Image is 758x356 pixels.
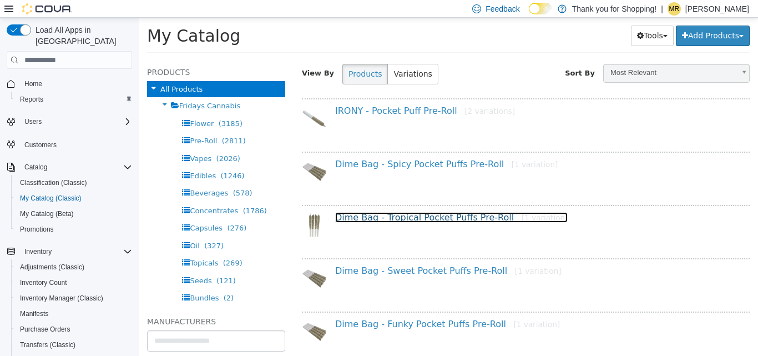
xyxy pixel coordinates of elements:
[24,141,57,149] span: Customers
[16,260,132,274] span: Adjustments (Classic)
[426,51,456,59] span: Sort By
[84,241,104,249] span: (269)
[65,224,85,232] span: (327)
[51,206,84,214] span: Capsules
[16,93,48,106] a: Reports
[16,307,53,320] a: Manifests
[20,245,132,258] span: Inventory
[20,115,46,128] button: Users
[51,189,99,197] span: Concentrates
[486,3,519,14] span: Feedback
[31,24,132,47] span: Load All Apps in [GEOGRAPHIC_DATA]
[16,192,86,205] a: My Catalog (Classic)
[11,322,137,337] button: Purchase Orders
[16,307,132,320] span: Manifests
[464,46,611,65] a: Most Relevant
[11,92,137,107] button: Reports
[51,154,77,162] span: Edibles
[16,292,132,305] span: Inventory Manager (Classic)
[20,138,61,152] a: Customers
[383,195,429,204] small: [1 variation]
[11,290,137,306] button: Inventory Manager (Classic)
[80,102,104,110] span: (3185)
[20,263,84,272] span: Adjustments (Classic)
[20,278,67,287] span: Inventory Count
[94,171,114,179] span: (578)
[104,189,128,197] span: (1786)
[20,294,103,303] span: Inventory Manager (Classic)
[22,67,64,76] span: All Products
[163,88,188,113] img: 150
[83,119,107,127] span: (2811)
[163,248,188,273] img: 150
[11,206,137,222] button: My Catalog (Beta)
[373,142,420,151] small: [1 variation]
[326,89,376,98] small: [2 variations]
[20,77,132,91] span: Home
[163,142,188,167] img: 150
[661,2,663,16] p: |
[16,323,132,336] span: Purchase Orders
[465,47,596,64] span: Most Relevant
[20,194,82,203] span: My Catalog (Classic)
[11,275,137,290] button: Inventory Count
[375,302,421,311] small: [1 variation]
[20,209,74,218] span: My Catalog (Beta)
[11,175,137,190] button: Classification (Classic)
[78,137,102,145] span: (2026)
[82,154,105,162] span: (1246)
[20,115,132,128] span: Users
[20,225,54,234] span: Promotions
[11,306,137,322] button: Manifests
[16,292,108,305] a: Inventory Manager (Classic)
[51,241,79,249] span: Topicals
[8,8,102,28] span: My Catalog
[20,161,52,174] button: Catalog
[51,119,78,127] span: Pre-Roll
[249,46,299,67] button: Variations
[51,102,75,110] span: Flower
[16,176,132,189] span: Classification (Classic)
[16,192,132,205] span: My Catalog (Classic)
[669,2,680,16] span: MR
[163,51,195,59] span: View By
[51,171,89,179] span: Beverages
[2,136,137,152] button: Customers
[41,84,102,92] span: Fridays Cannabis
[685,2,749,16] p: [PERSON_NAME]
[16,223,58,236] a: Promotions
[8,297,146,310] h5: Manufacturers
[24,117,42,126] span: Users
[376,249,423,258] small: [1 variation]
[16,93,132,106] span: Reports
[11,337,137,353] button: Transfers (Classic)
[196,88,376,98] a: IRONY - Pocket Puff Pre-Roll[2 variations]
[2,159,137,175] button: Catalog
[11,222,137,237] button: Promotions
[196,248,423,258] a: Dime Bag - Sweet Pocket Puffs Pre-Roll[1 variation]
[16,338,132,352] span: Transfers (Classic)
[163,302,188,327] img: 150
[196,141,419,152] a: Dime Bag - Spicy Pocket Puffs Pre-Roll[1 variation]
[492,8,535,28] button: Tools
[16,207,132,220] span: My Catalog (Beta)
[20,137,132,151] span: Customers
[196,194,429,205] a: Dime Bag - Tropical Pocket Puffs Pre-Roll[1 variation]
[163,195,188,220] img: 150
[2,76,137,92] button: Home
[2,114,137,129] button: Users
[20,178,87,187] span: Classification (Classic)
[24,247,52,256] span: Inventory
[2,244,137,259] button: Inventory
[537,8,611,28] button: Add Products
[85,276,95,284] span: (2)
[16,323,75,336] a: Purchase Orders
[16,276,132,289] span: Inventory Count
[20,309,48,318] span: Manifests
[20,161,132,174] span: Catalog
[20,325,70,334] span: Purchase Orders
[16,276,72,289] a: Inventory Count
[204,46,249,67] button: Products
[16,260,89,274] a: Adjustments (Classic)
[78,259,97,267] span: (121)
